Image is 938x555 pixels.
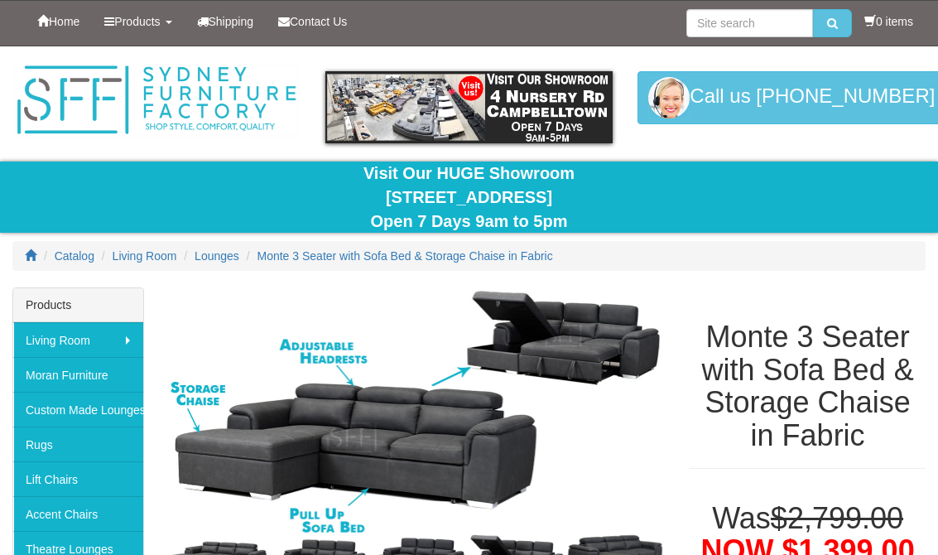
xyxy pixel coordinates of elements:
img: showroom.gif [325,71,613,143]
del: $2,799.00 [771,501,903,535]
a: Lounges [195,249,239,263]
a: Custom Made Lounges [13,392,143,427]
span: Home [49,15,79,28]
a: Moran Furniture [13,357,143,392]
a: Contact Us [266,1,359,42]
img: Sydney Furniture Factory [12,63,301,138]
a: Catalog [55,249,94,263]
h1: Monte 3 Seater with Sofa Bed & Storage Chaise in Fabric [690,321,926,451]
input: Site search [686,9,813,37]
span: Products [114,15,160,28]
a: Shipping [185,1,267,42]
a: Living Room [113,249,177,263]
a: Home [25,1,92,42]
div: Visit Our HUGE Showroom [STREET_ADDRESS] Open 7 Days 9am to 5pm [12,162,926,233]
a: Living Room [13,322,143,357]
a: Lift Chairs [13,461,143,496]
a: Products [92,1,184,42]
div: Products [13,288,143,322]
a: Rugs [13,427,143,461]
span: Contact Us [290,15,347,28]
li: 0 items [864,13,913,30]
span: Shipping [209,15,254,28]
a: Accent Chairs [13,496,143,531]
a: Monte 3 Seater with Sofa Bed & Storage Chaise in Fabric [257,249,553,263]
